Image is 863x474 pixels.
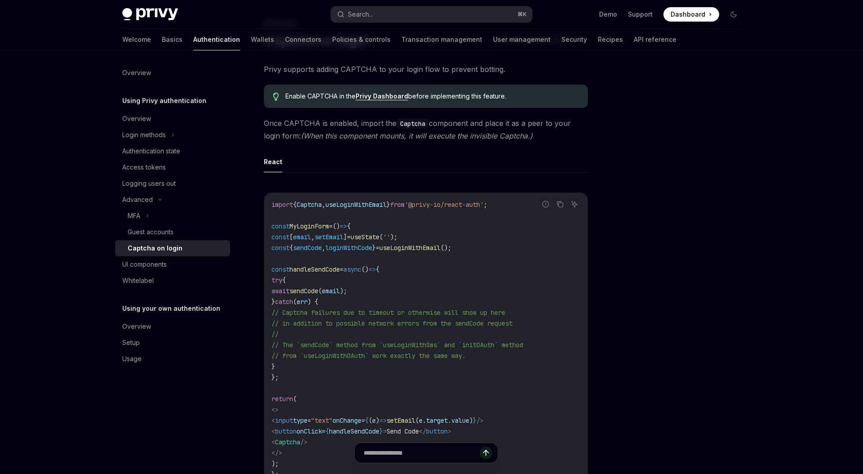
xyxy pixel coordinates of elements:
[365,416,369,425] span: {
[307,298,318,306] span: ) {
[325,427,329,435] span: {
[383,233,390,241] span: ''
[322,287,340,295] span: email
[271,201,293,209] span: import
[340,222,347,230] span: =>
[115,175,230,192] a: Logging users out
[271,244,289,252] span: const
[396,119,429,129] code: Captcha
[264,63,588,76] span: Privy supports adding CAPTCHA to your login flow to prevent botting.
[426,427,448,435] span: button
[275,298,293,306] span: catch
[340,287,347,295] span: );
[540,198,552,210] button: Report incorrect code
[343,233,347,241] span: ]
[347,222,351,230] span: {
[289,244,293,252] span: {
[332,29,391,50] a: Policies & controls
[115,256,230,273] a: UI components
[122,337,140,348] div: Setup
[356,92,408,100] a: Privy Dashboard
[289,265,340,273] span: handleSendCode
[415,416,419,425] span: (
[271,287,289,295] span: await
[369,265,376,273] span: =>
[122,178,176,189] div: Logging users out
[293,233,311,241] span: email
[122,95,206,106] h5: Using Privy authentication
[275,427,297,435] span: button
[115,318,230,335] a: Overview
[285,29,321,50] a: Connectors
[361,416,365,425] span: =
[297,201,322,209] span: Captcha
[289,222,329,230] span: MyLoginForm
[598,29,623,50] a: Recipes
[297,427,322,435] span: onClick
[115,143,230,159] a: Authentication state
[122,353,142,364] div: Usage
[271,352,466,360] span: // from `useLoginWithOAuth` work exactly the same way.
[289,287,318,295] span: sendCode
[122,259,167,270] div: UI components
[271,427,275,435] span: <
[271,233,289,241] span: const
[115,240,230,256] a: Captcha on login
[122,321,151,332] div: Overview
[301,131,533,140] em: (When this component mounts, it will execute the invisible Captcha.)
[264,117,588,142] span: Once CAPTCHA is enabled, import the component and place it as a peer to your login form:
[271,373,279,381] span: };
[347,233,351,241] span: =
[599,10,617,19] a: Demo
[325,201,387,209] span: useLoginWithEmail
[405,201,484,209] span: '@privy-io/react-auth'
[115,159,230,175] a: Access tokens
[318,287,322,295] span: (
[671,10,705,19] span: Dashboard
[293,201,297,209] span: {
[128,227,173,237] div: Guest accounts
[293,244,322,252] span: sendCode
[271,395,293,403] span: return
[476,416,484,425] span: />
[322,201,325,209] span: ,
[343,265,361,273] span: async
[369,416,372,425] span: (
[293,395,297,403] span: (
[361,265,369,273] span: ()
[379,244,440,252] span: useLoginWithEmail
[297,298,307,306] span: err
[271,298,275,306] span: }
[484,201,487,209] span: ;
[271,265,289,273] span: const
[293,298,297,306] span: (
[383,427,387,435] span: >
[554,198,566,210] button: Copy the contents from the code block
[322,427,325,435] span: =
[426,416,448,425] span: target
[448,427,451,435] span: >
[122,194,153,205] div: Advanced
[379,233,383,241] span: (
[271,319,512,327] span: // in addition to possible network errors from the sendCode request
[387,416,415,425] span: setEmail
[333,222,340,230] span: ()
[115,65,230,81] a: Overview
[387,201,390,209] span: }
[122,303,220,314] h5: Using your own authentication
[390,233,397,241] span: );
[275,416,293,425] span: input
[329,427,379,435] span: handleSendCode
[115,351,230,367] a: Usage
[128,210,140,221] div: MFA
[376,244,379,252] span: =
[331,6,532,22] button: Search...⌘K
[376,416,379,425] span: )
[569,198,580,210] button: Ask AI
[493,29,551,50] a: User management
[390,201,405,209] span: from
[115,224,230,240] a: Guest accounts
[419,427,426,435] span: </
[333,416,361,425] span: onChange
[122,275,154,286] div: Whitelabel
